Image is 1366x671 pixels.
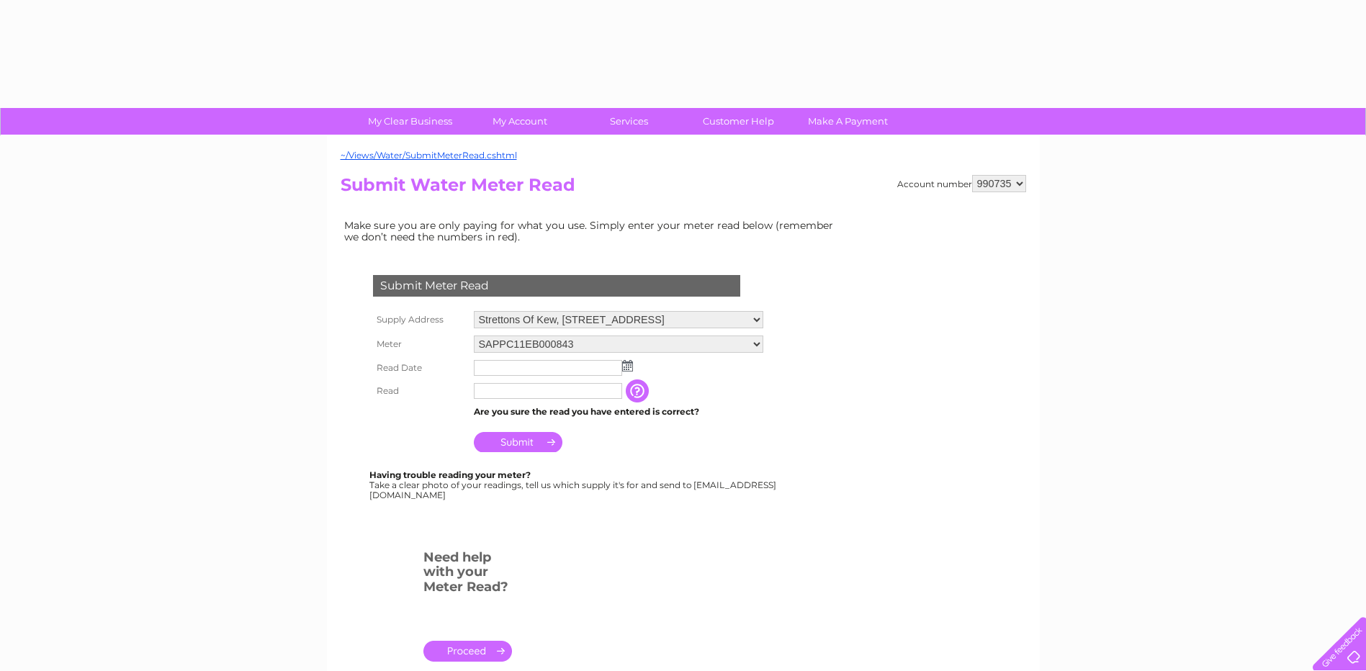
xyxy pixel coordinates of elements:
img: ... [622,360,633,371]
b: Having trouble reading your meter? [369,469,531,480]
th: Read Date [369,356,470,379]
div: Submit Meter Read [373,275,740,297]
h2: Submit Water Meter Read [341,175,1026,202]
input: Submit [474,432,562,452]
div: Take a clear photo of your readings, tell us which supply it's for and send to [EMAIL_ADDRESS][DO... [369,470,778,500]
td: Are you sure the read you have entered is correct? [470,402,767,421]
div: Account number [897,175,1026,192]
th: Supply Address [369,307,470,332]
a: Customer Help [679,108,798,135]
a: ~/Views/Water/SubmitMeterRead.cshtml [341,150,517,161]
td: Make sure you are only paying for what you use. Simply enter your meter read below (remember we d... [341,216,845,246]
th: Read [369,379,470,402]
th: Meter [369,332,470,356]
a: My Clear Business [351,108,469,135]
a: Services [570,108,688,135]
input: Information [626,379,652,402]
a: . [423,641,512,662]
h3: Need help with your Meter Read? [423,547,512,602]
a: Make A Payment [788,108,907,135]
a: My Account [460,108,579,135]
